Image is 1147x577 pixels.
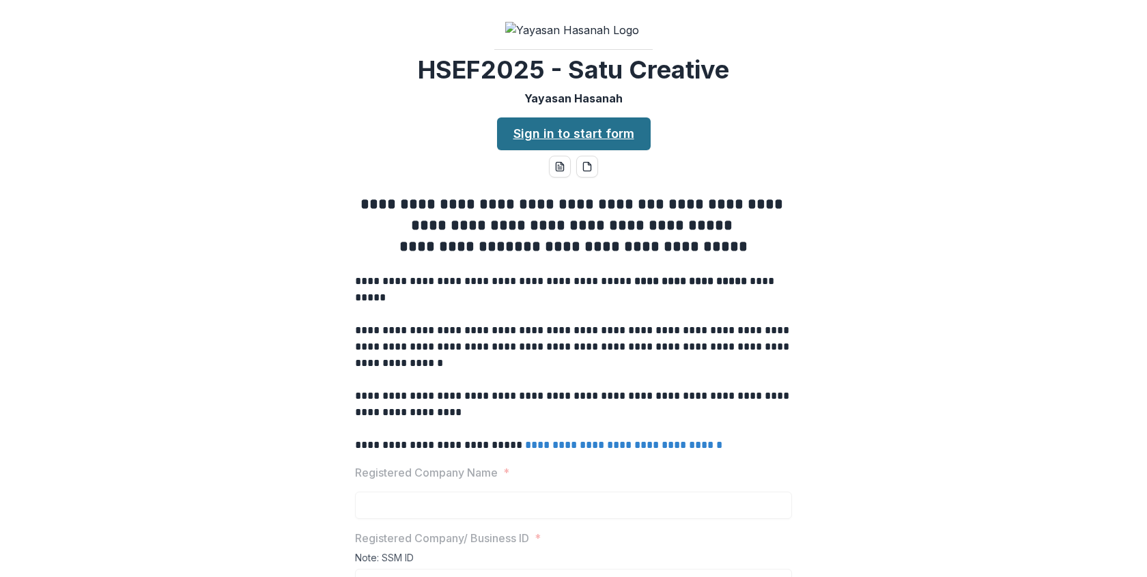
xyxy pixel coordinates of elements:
[497,117,651,150] a: Sign in to start form
[549,156,571,178] button: word-download
[505,22,642,38] img: Yayasan Hasanah Logo
[355,552,792,569] div: Note: SSM ID
[355,464,498,481] p: Registered Company Name
[524,90,623,107] p: Yayasan Hasanah
[355,530,529,546] p: Registered Company/ Business ID
[418,55,729,85] h2: HSEF2025 - Satu Creative
[576,156,598,178] button: pdf-download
